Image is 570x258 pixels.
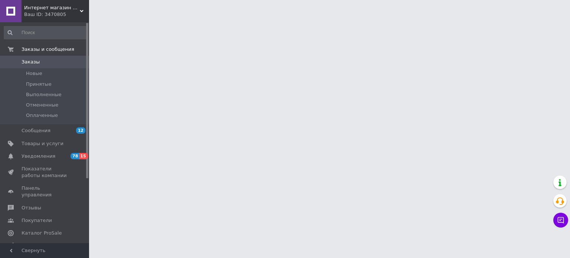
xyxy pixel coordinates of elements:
span: 15 [79,153,88,159]
span: Отзывы [22,205,41,211]
span: Заказы и сообщения [22,46,74,53]
span: Выполненные [26,91,62,98]
span: Принятые [26,81,52,88]
span: Показатели работы компании [22,166,69,179]
input: Поиск [4,26,88,39]
span: Сообщения [22,127,50,134]
span: Панель управления [22,185,69,198]
span: Новые [26,70,42,77]
span: 78 [71,153,79,159]
span: Покупатели [22,217,52,224]
span: Заказы [22,59,40,65]
span: Товары и услуги [22,140,63,147]
span: Отмененные [26,102,58,108]
span: Уведомления [22,153,55,160]
span: Каталог ProSale [22,230,62,236]
span: Интернет магазин обуви "Скороходик" [24,4,80,11]
span: 12 [76,127,85,134]
button: Чат с покупателем [553,213,568,228]
span: Оплаченные [26,112,58,119]
div: Ваш ID: 3470805 [24,11,89,18]
span: Аналитика [22,242,49,249]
